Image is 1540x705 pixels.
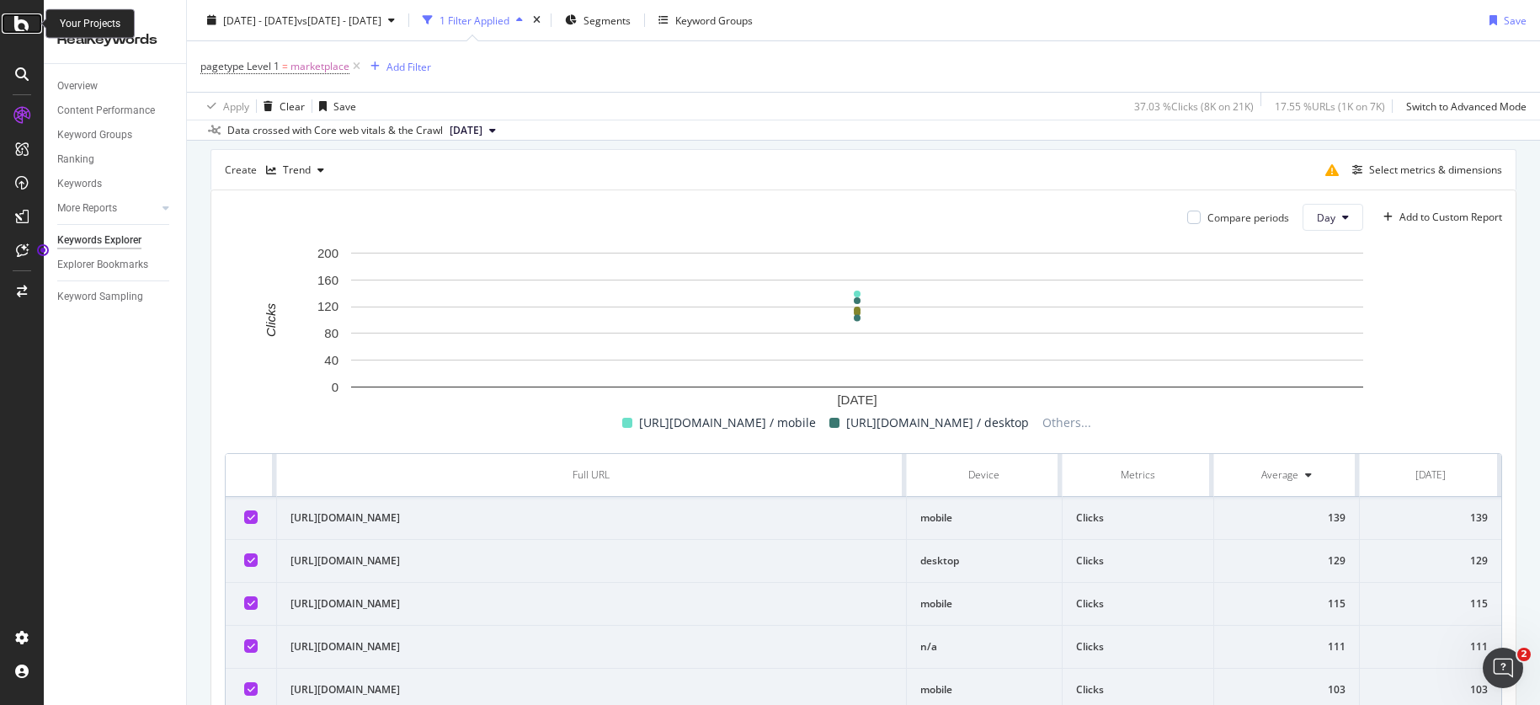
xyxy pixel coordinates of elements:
td: Clicks [1063,583,1213,626]
div: Add to Custom Report [1399,212,1502,222]
div: Add Filter [386,59,431,73]
td: Clicks [1063,540,1213,583]
span: marketplace [290,55,349,78]
div: Average [1261,467,1298,483]
div: 17.55 % URLs ( 1K on 7K ) [1275,99,1385,113]
span: [DATE] - [DATE] [223,13,297,27]
span: = [282,59,288,73]
span: [URL][DOMAIN_NAME] / desktop [846,413,1029,433]
div: Trend [283,165,311,175]
div: Ranking [57,151,94,168]
div: Apply [223,99,249,113]
text: [DATE] [837,393,877,408]
div: RealKeywords [57,30,173,50]
button: Keyword Groups [652,7,759,34]
td: [URL][DOMAIN_NAME] [277,583,907,626]
span: vs [DATE] - [DATE] [297,13,381,27]
a: Content Performance [57,102,174,120]
a: Keyword Sampling [57,288,174,306]
div: Explorer Bookmarks [57,256,148,274]
text: 120 [317,300,338,314]
div: [DATE] [1415,467,1446,483]
div: 115 [1373,596,1488,612]
div: 129 [1228,553,1346,569]
iframe: Intercom live chat [1483,648,1523,688]
div: Keyword Groups [57,126,132,144]
button: [DATE] - [DATE]vs[DATE] - [DATE] [200,7,402,34]
span: pagetype Level 1 [200,59,280,73]
div: Save [1504,13,1527,27]
div: Keyword Sampling [57,288,143,306]
div: Switch to Advanced Mode [1406,99,1527,113]
button: Day [1303,204,1363,231]
span: Segments [583,13,631,27]
button: Select metrics & dimensions [1346,160,1502,180]
div: 111 [1373,639,1488,654]
button: Apply [200,93,249,120]
text: 0 [332,380,338,394]
div: Content Performance [57,102,155,120]
div: Create [225,157,331,184]
div: Your Projects [60,17,120,31]
div: 1 Filter Applied [440,13,509,27]
button: Switch to Advanced Mode [1399,93,1527,120]
div: Full URL [290,467,893,483]
div: Keywords Explorer [57,232,141,249]
a: Keywords [57,175,174,193]
span: 2 [1517,648,1531,661]
div: Select metrics & dimensions [1369,163,1502,177]
div: times [530,12,544,29]
div: Metrics [1076,467,1199,483]
text: Clicks [264,303,278,337]
button: Add Filter [364,56,431,77]
span: [URL][DOMAIN_NAME] / mobile [639,413,816,433]
div: Keywords [57,175,102,193]
span: Others... [1036,413,1098,433]
div: Overview [57,77,98,95]
div: Tooltip anchor [35,243,51,258]
div: Device [920,467,1049,483]
text: 40 [324,353,338,367]
td: [URL][DOMAIN_NAME] [277,497,907,540]
div: 139 [1228,510,1346,526]
a: Keywords Explorer [57,232,174,249]
div: 115 [1228,596,1346,612]
div: 139 [1373,510,1488,526]
div: 129 [1373,553,1488,569]
a: Keyword Groups [57,126,174,144]
text: 80 [324,326,338,340]
td: mobile [907,497,1063,540]
button: Add to Custom Report [1377,204,1502,231]
button: Save [1483,7,1527,34]
div: Clear [280,99,305,113]
a: More Reports [57,200,157,217]
button: 1 Filter Applied [416,7,530,34]
div: Compare periods [1207,211,1289,225]
a: Ranking [57,151,174,168]
div: 103 [1373,682,1488,697]
button: Trend [259,157,331,184]
td: [URL][DOMAIN_NAME] [277,540,907,583]
button: Save [312,93,356,120]
button: [DATE] [443,120,503,141]
div: 103 [1228,682,1346,697]
div: 37.03 % Clicks ( 8K on 21K ) [1134,99,1254,113]
button: Clear [257,93,305,120]
td: mobile [907,583,1063,626]
td: n/a [907,626,1063,669]
span: Day [1317,211,1335,225]
span: 2025 Aug. 16th [450,123,482,138]
svg: A chart. [225,244,1489,413]
a: Overview [57,77,174,95]
td: Clicks [1063,626,1213,669]
div: 111 [1228,639,1346,654]
text: 160 [317,273,338,287]
div: More Reports [57,200,117,217]
td: desktop [907,540,1063,583]
a: Explorer Bookmarks [57,256,174,274]
div: Data crossed with Core web vitals & the Crawl [227,123,443,138]
td: [URL][DOMAIN_NAME] [277,626,907,669]
button: Segments [558,7,637,34]
div: Save [333,99,356,113]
